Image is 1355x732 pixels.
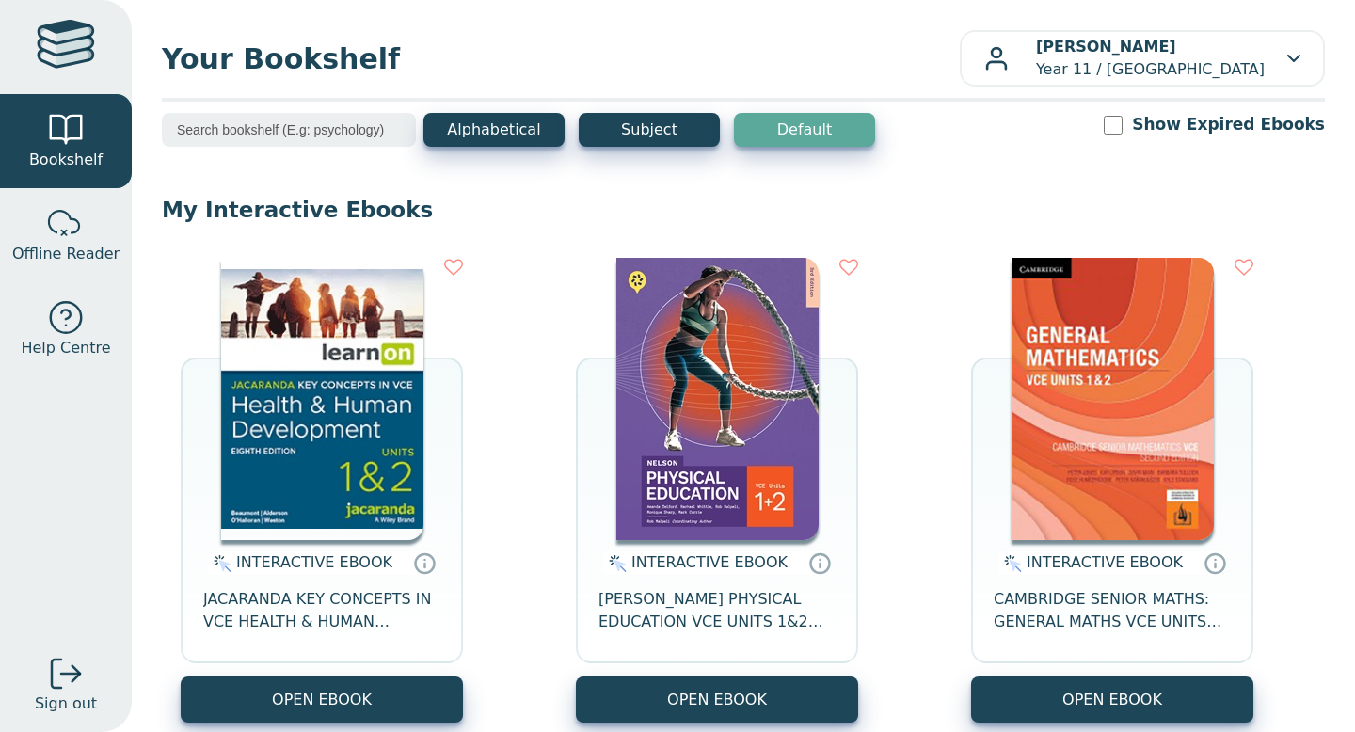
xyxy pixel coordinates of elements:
[576,676,858,723] button: OPEN EBOOK
[203,588,440,633] span: JACARANDA KEY CONCEPTS IN VCE HEALTH & HUMAN DEVELOPMENT UNITS 1&2 LEARNON EBOOK 8E
[616,258,819,540] img: c896ff06-7200-444a-bb61-465266640f60.jpg
[181,676,463,723] button: OPEN EBOOK
[1012,258,1214,540] img: 98e9f931-67be-40f3-b733-112c3181ee3a.jpg
[162,113,416,147] input: Search bookshelf (E.g: psychology)
[1036,38,1176,56] b: [PERSON_NAME]
[579,113,720,147] button: Subject
[994,588,1231,633] span: CAMBRIDGE SENIOR MATHS: GENERAL MATHS VCE UNITS 1&2 EBOOK 2E
[960,30,1325,87] button: [PERSON_NAME]Year 11 / [GEOGRAPHIC_DATA]
[423,113,565,147] button: Alphabetical
[1027,553,1183,571] span: INTERACTIVE EBOOK
[221,258,423,540] img: db0c0c84-88f5-4982-b677-c50e1668d4a0.jpg
[631,553,788,571] span: INTERACTIVE EBOOK
[734,113,875,147] button: Default
[971,676,1253,723] button: OPEN EBOOK
[1132,113,1325,136] label: Show Expired Ebooks
[162,38,960,80] span: Your Bookshelf
[1204,551,1226,574] a: Interactive eBooks are accessed online via the publisher’s portal. They contain interactive resou...
[162,196,1325,224] p: My Interactive Ebooks
[603,552,627,575] img: interactive.svg
[21,337,110,359] span: Help Centre
[12,243,120,265] span: Offline Reader
[236,553,392,571] span: INTERACTIVE EBOOK
[998,552,1022,575] img: interactive.svg
[1036,36,1265,81] p: Year 11 / [GEOGRAPHIC_DATA]
[35,692,97,715] span: Sign out
[208,552,231,575] img: interactive.svg
[413,551,436,574] a: Interactive eBooks are accessed online via the publisher’s portal. They contain interactive resou...
[808,551,831,574] a: Interactive eBooks are accessed online via the publisher’s portal. They contain interactive resou...
[598,588,836,633] span: [PERSON_NAME] PHYSICAL EDUCATION VCE UNITS 1&2 MINDTAP 3E
[29,149,103,171] span: Bookshelf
